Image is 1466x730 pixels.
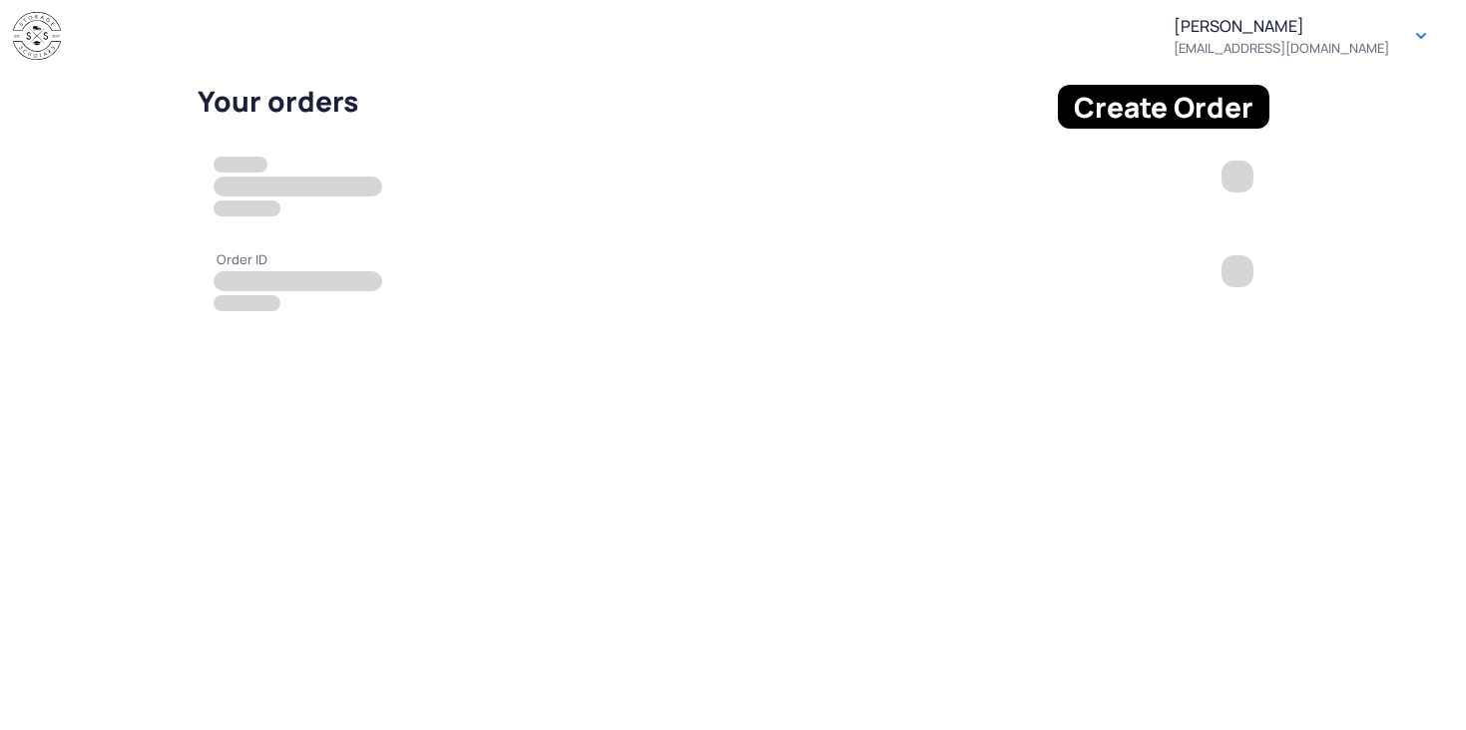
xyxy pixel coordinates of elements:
div: [PERSON_NAME] [1174,16,1389,56]
h5: Your orders [198,85,1046,117]
button: Create Order [1058,85,1269,129]
span: [EMAIL_ADDRESS][DOMAIN_NAME] [1174,40,1389,56]
button: Button [1405,20,1437,52]
span: Order ID [214,251,267,267]
img: Storage Scholars Logo [13,12,61,61]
